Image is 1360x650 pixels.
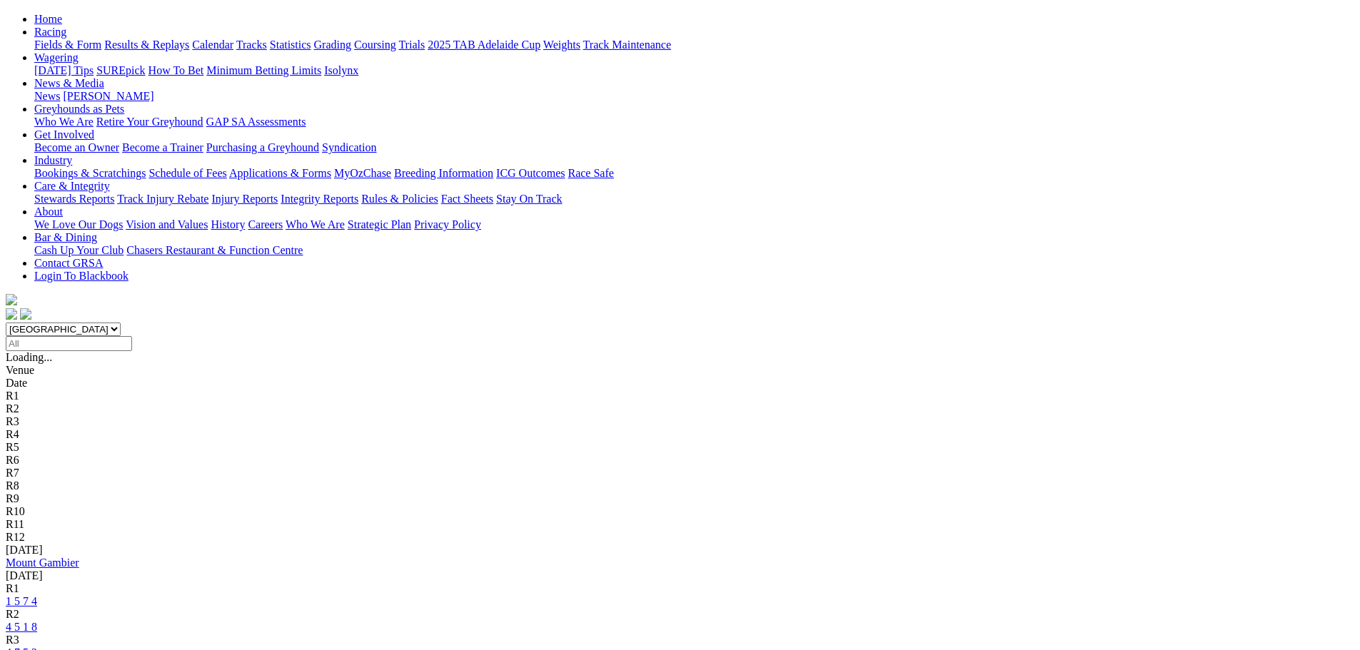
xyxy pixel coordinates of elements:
[441,193,493,205] a: Fact Sheets
[34,64,94,76] a: [DATE] Tips
[206,116,306,128] a: GAP SA Assessments
[96,116,203,128] a: Retire Your Greyhound
[568,167,613,179] a: Race Safe
[96,64,145,76] a: SUREpick
[34,77,104,89] a: News & Media
[6,518,1354,531] div: R11
[6,479,1354,492] div: R8
[6,467,1354,479] div: R7
[428,39,540,51] a: 2025 TAB Adelaide Cup
[324,64,358,76] a: Isolynx
[348,218,411,230] a: Strategic Plan
[34,141,119,153] a: Become an Owner
[6,441,1354,454] div: R5
[34,103,124,115] a: Greyhounds as Pets
[6,351,52,363] span: Loading...
[6,544,1354,557] div: [DATE]
[334,167,391,179] a: MyOzChase
[6,569,1354,582] div: [DATE]
[206,141,319,153] a: Purchasing a Greyhound
[6,621,37,633] a: 4 5 1 8
[34,193,114,205] a: Stewards Reports
[34,231,97,243] a: Bar & Dining
[34,167,146,179] a: Bookings & Scratchings
[34,141,1354,154] div: Get Involved
[34,193,1354,205] div: Care & Integrity
[281,193,358,205] a: Integrity Reports
[394,167,493,179] a: Breeding Information
[322,141,376,153] a: Syndication
[6,377,1354,390] div: Date
[6,402,1354,415] div: R2
[6,294,17,305] img: logo-grsa-white.png
[34,90,60,102] a: News
[6,454,1354,467] div: R6
[34,13,62,25] a: Home
[211,193,278,205] a: Injury Reports
[34,26,66,38] a: Racing
[104,39,189,51] a: Results & Replays
[206,64,321,76] a: Minimum Betting Limits
[354,39,396,51] a: Coursing
[34,257,103,269] a: Contact GRSA
[34,244,124,256] a: Cash Up Your Club
[34,90,1354,103] div: News & Media
[34,116,1354,128] div: Greyhounds as Pets
[34,39,1354,51] div: Racing
[20,308,31,320] img: twitter.svg
[192,39,233,51] a: Calendar
[34,205,63,218] a: About
[361,193,438,205] a: Rules & Policies
[34,116,94,128] a: Who We Are
[211,218,245,230] a: History
[6,595,37,607] a: 1 5 7 4
[34,218,123,230] a: We Love Our Dogs
[496,193,562,205] a: Stay On Track
[34,244,1354,257] div: Bar & Dining
[34,270,129,282] a: Login To Blackbook
[6,634,1354,646] div: R3
[117,193,208,205] a: Track Injury Rebate
[122,141,203,153] a: Become a Trainer
[34,180,110,192] a: Care & Integrity
[6,492,1354,505] div: R9
[398,39,425,51] a: Trials
[583,39,671,51] a: Track Maintenance
[6,428,1354,441] div: R4
[126,218,208,230] a: Vision and Values
[6,364,1354,377] div: Venue
[286,218,345,230] a: Who We Are
[314,39,351,51] a: Grading
[148,167,226,179] a: Schedule of Fees
[6,608,1354,621] div: R2
[6,531,1354,544] div: R12
[34,154,72,166] a: Industry
[248,218,283,230] a: Careers
[34,167,1354,180] div: Industry
[6,308,17,320] img: facebook.svg
[126,244,303,256] a: Chasers Restaurant & Function Centre
[6,582,1354,595] div: R1
[148,64,204,76] a: How To Bet
[34,64,1354,77] div: Wagering
[270,39,311,51] a: Statistics
[6,415,1354,428] div: R3
[34,51,79,64] a: Wagering
[414,218,481,230] a: Privacy Policy
[34,39,101,51] a: Fields & Form
[34,218,1354,231] div: About
[6,505,1354,518] div: R10
[229,167,331,179] a: Applications & Forms
[496,167,565,179] a: ICG Outcomes
[6,390,1354,402] div: R1
[34,128,94,141] a: Get Involved
[6,336,132,351] input: Select date
[63,90,153,102] a: [PERSON_NAME]
[6,557,79,569] a: Mount Gambier
[236,39,267,51] a: Tracks
[543,39,580,51] a: Weights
